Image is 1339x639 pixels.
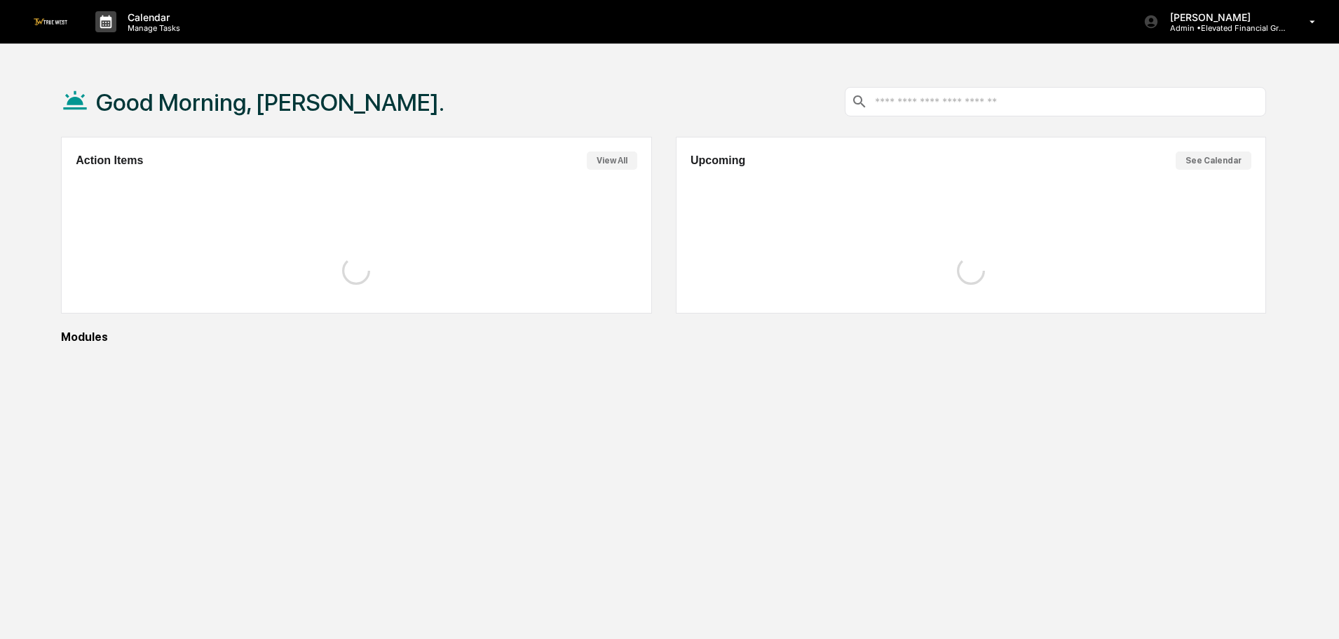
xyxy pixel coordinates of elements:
h2: Action Items [76,154,143,167]
h1: Good Morning, [PERSON_NAME]. [96,88,444,116]
img: logo [34,18,67,25]
div: Modules [61,330,1266,344]
p: [PERSON_NAME] [1159,11,1289,23]
p: Manage Tasks [116,23,187,33]
p: Admin • Elevated Financial Group [1159,23,1289,33]
button: View All [587,152,637,170]
h2: Upcoming [691,154,745,167]
button: See Calendar [1176,152,1251,170]
p: Calendar [116,11,187,23]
